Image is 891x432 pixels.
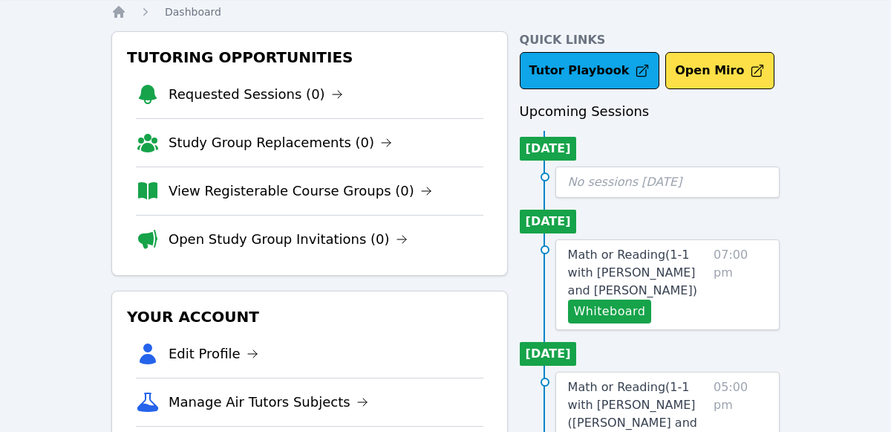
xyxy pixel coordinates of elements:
a: Open Study Group Invitations (0) [169,229,408,250]
span: Math or Reading ( 1-1 with [PERSON_NAME] and [PERSON_NAME] ) [568,248,697,297]
li: [DATE] [520,210,577,233]
button: Open Miro [665,52,774,89]
a: Dashboard [165,4,221,19]
button: Whiteboard [568,300,652,323]
span: No sessions [DATE] [568,175,682,189]
nav: Breadcrumb [111,4,780,19]
h3: Upcoming Sessions [520,101,780,122]
h3: Your Account [124,303,495,330]
span: 07:00 pm [714,246,767,323]
a: Tutor Playbook [520,52,660,89]
a: Study Group Replacements (0) [169,132,392,153]
h4: Quick Links [520,31,780,49]
a: View Registerable Course Groups (0) [169,181,432,202]
h3: Tutoring Opportunities [124,44,495,71]
span: Dashboard [165,6,221,18]
a: Edit Profile [169,344,258,364]
li: [DATE] [520,342,577,366]
li: [DATE] [520,137,577,161]
a: Manage Air Tutors Subjects [169,392,368,413]
a: Math or Reading(1-1 with [PERSON_NAME] and [PERSON_NAME]) [568,246,708,300]
a: Requested Sessions (0) [169,84,343,105]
